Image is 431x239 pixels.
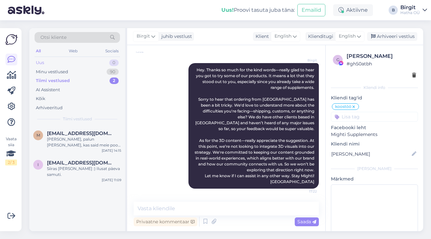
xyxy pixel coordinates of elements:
div: Vaata siia [5,136,17,165]
span: English [275,33,291,40]
div: All [35,47,42,55]
p: Kliendi nimi [331,141,418,147]
div: B [389,6,398,15]
div: Arhiveeri vestlus [367,32,417,41]
span: Birgit [292,58,317,63]
input: Lisa tag [331,112,418,122]
div: [PERSON_NAME], palun [PERSON_NAME], kas said meie poolt Danaga ühenduse :) ? Ilusat päeva jätku! ... [47,136,121,148]
div: Hatha OÜ [400,10,420,15]
div: 2 [110,77,119,84]
button: Emailid [297,4,325,16]
div: Birgit [400,5,420,10]
span: indrek.naagel@gmail.com [47,160,115,166]
div: Minu vestlused [36,69,68,75]
input: Lisa nimi [331,150,410,158]
div: Kliendi info [331,85,418,91]
div: Uus [36,60,44,66]
div: Tiimi vestlused [36,77,70,84]
div: Siiras [PERSON_NAME] :) Ilusat päeva samuti. [47,166,121,178]
div: 90 [107,69,119,75]
div: # gh50atbh [347,60,416,67]
span: i [37,162,39,167]
span: Tiimi vestlused [63,116,92,122]
div: Web [67,47,79,55]
span: koostöö [335,105,351,109]
span: Saada [297,219,316,225]
div: Proovi tasuta juba täna: [221,6,295,14]
p: Kliendi tag'id [331,94,418,101]
div: Aktiivne [333,4,373,16]
div: [PERSON_NAME] [347,52,416,60]
p: Mighti Supplements [331,131,418,138]
div: Arhiveeritud [36,105,63,111]
div: Kõik [36,95,45,102]
img: Askly Logo [5,33,18,46]
p: Facebooki leht [331,124,418,131]
a: BirgitHatha OÜ [400,5,427,15]
div: [PERSON_NAME] [331,166,418,172]
span: 15:02 [136,49,160,54]
div: AI Assistent [36,87,60,93]
span: English [339,33,356,40]
span: 17:22 [292,189,317,194]
span: Birgit [137,33,150,40]
div: Klienditugi [305,33,333,40]
div: 2 / 3 [5,160,17,165]
b: Uus! [221,7,234,13]
div: Privaatne kommentaar [134,217,197,226]
p: Märkmed [331,176,418,182]
span: Hey. Thanks so much for the kind words—really glad to hear you got to try some of our products. I... [195,67,315,184]
div: 0 [109,60,119,66]
span: marlenarmas@gmail.com [47,130,115,136]
span: m [37,133,40,138]
div: juhib vestlust [159,33,192,40]
span: g [336,57,339,62]
div: Klient [253,33,269,40]
span: Otsi kliente [40,34,67,41]
div: [DATE] 14:15 [102,148,121,153]
div: [DATE] 11:09 [102,178,121,182]
div: Socials [104,47,120,55]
